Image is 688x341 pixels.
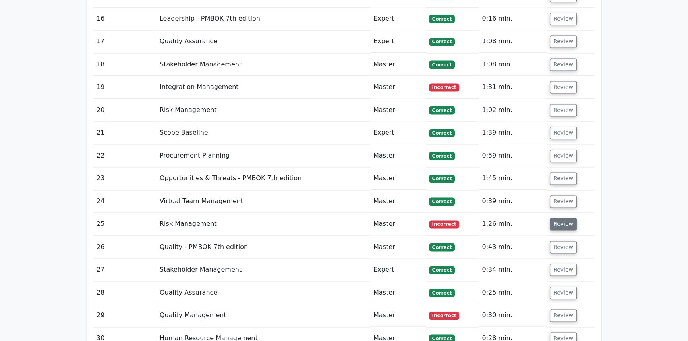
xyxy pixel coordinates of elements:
[550,150,577,162] button: Review
[370,121,426,144] td: Expert
[370,213,426,235] td: Master
[370,53,426,76] td: Master
[93,144,157,167] td: 22
[157,8,370,30] td: Leadership - PMBOK 7th edition
[479,121,547,144] td: 1:39 min.
[93,30,157,53] td: 17
[429,243,455,251] span: Correct
[93,281,157,304] td: 28
[370,236,426,258] td: Master
[550,81,577,93] button: Review
[429,220,460,228] span: Incorrect
[157,213,370,235] td: Risk Management
[550,218,577,230] button: Review
[370,281,426,304] td: Master
[429,83,460,91] span: Incorrect
[479,258,547,281] td: 0:34 min.
[429,15,455,23] span: Correct
[157,76,370,98] td: Integration Management
[479,53,547,76] td: 1:08 min.
[479,8,547,30] td: 0:16 min.
[550,35,577,48] button: Review
[429,289,455,297] span: Correct
[157,258,370,281] td: Stakeholder Management
[429,152,455,160] span: Correct
[550,127,577,139] button: Review
[370,190,426,213] td: Master
[370,258,426,281] td: Expert
[550,172,577,185] button: Review
[429,197,455,205] span: Correct
[93,8,157,30] td: 16
[550,264,577,276] button: Review
[479,76,547,98] td: 1:31 min.
[157,236,370,258] td: Quality - PMBOK 7th edition
[429,60,455,68] span: Correct
[370,99,426,121] td: Master
[93,167,157,190] td: 23
[479,213,547,235] td: 1:26 min.
[157,304,370,327] td: Quality Management
[429,175,455,183] span: Correct
[370,8,426,30] td: Expert
[479,99,547,121] td: 1:02 min.
[93,121,157,144] td: 21
[479,190,547,213] td: 0:39 min.
[550,104,577,116] button: Review
[93,304,157,327] td: 29
[429,38,455,46] span: Correct
[550,58,577,71] button: Review
[93,190,157,213] td: 24
[479,144,547,167] td: 0:59 min.
[429,266,455,274] span: Correct
[157,30,370,53] td: Quality Assurance
[429,129,455,137] span: Correct
[157,53,370,76] td: Stakeholder Management
[93,76,157,98] td: 19
[370,167,426,190] td: Master
[370,76,426,98] td: Master
[157,99,370,121] td: Risk Management
[550,287,577,299] button: Review
[479,30,547,53] td: 1:08 min.
[157,144,370,167] td: Procurement Planning
[550,241,577,253] button: Review
[93,213,157,235] td: 25
[550,309,577,322] button: Review
[157,281,370,304] td: Quality Assurance
[157,190,370,213] td: Virtual Team Management
[157,121,370,144] td: Scope Baseline
[479,167,547,190] td: 1:45 min.
[370,144,426,167] td: Master
[93,53,157,76] td: 18
[550,13,577,25] button: Review
[479,236,547,258] td: 0:43 min.
[370,304,426,327] td: Master
[429,312,460,320] span: Incorrect
[157,167,370,190] td: Opportunities & Threats - PMBOK 7th edition
[479,281,547,304] td: 0:25 min.
[479,304,547,327] td: 0:30 min.
[370,30,426,53] td: Expert
[429,106,455,114] span: Correct
[93,99,157,121] td: 20
[93,236,157,258] td: 26
[550,195,577,208] button: Review
[93,258,157,281] td: 27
